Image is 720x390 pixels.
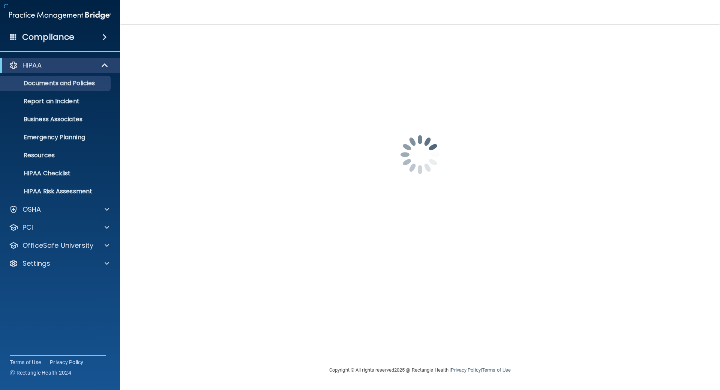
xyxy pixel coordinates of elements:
[5,80,107,87] p: Documents and Policies
[382,117,457,192] img: spinner.e123f6fc.gif
[5,170,107,177] p: HIPAA Checklist
[5,116,107,123] p: Business Associates
[9,241,109,250] a: OfficeSafe University
[50,358,84,366] a: Privacy Policy
[22,241,93,250] p: OfficeSafe University
[5,188,107,195] p: HIPAA Risk Assessment
[9,8,111,23] img: PMB logo
[9,61,109,70] a: HIPAA
[22,205,41,214] p: OSHA
[5,134,107,141] p: Emergency Planning
[22,61,42,70] p: HIPAA
[22,223,33,232] p: PCI
[9,223,109,232] a: PCI
[10,369,71,376] span: Ⓒ Rectangle Health 2024
[10,358,41,366] a: Terms of Use
[283,358,557,382] div: Copyright © All rights reserved 2025 @ Rectangle Health | |
[22,259,50,268] p: Settings
[451,367,480,373] a: Privacy Policy
[9,259,109,268] a: Settings
[9,205,109,214] a: OSHA
[5,98,107,105] p: Report an Incident
[22,32,74,42] h4: Compliance
[5,152,107,159] p: Resources
[482,367,511,373] a: Terms of Use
